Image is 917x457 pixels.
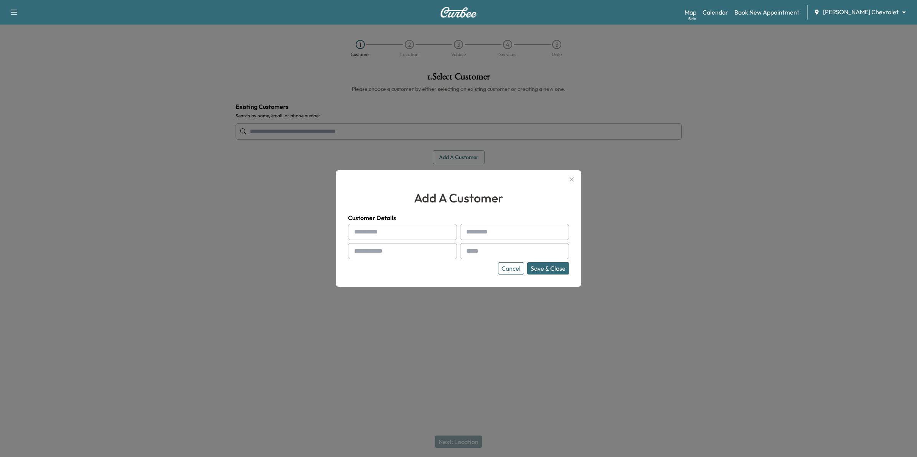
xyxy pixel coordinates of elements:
a: MapBeta [684,8,696,17]
a: Calendar [703,8,728,17]
img: Curbee Logo [440,7,477,18]
h2: add a customer [348,189,569,207]
h4: Customer Details [348,213,569,222]
button: Save & Close [527,262,569,275]
div: Beta [688,16,696,21]
span: [PERSON_NAME] Chevrolet [823,8,899,16]
a: Book New Appointment [734,8,799,17]
button: Cancel [498,262,524,275]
